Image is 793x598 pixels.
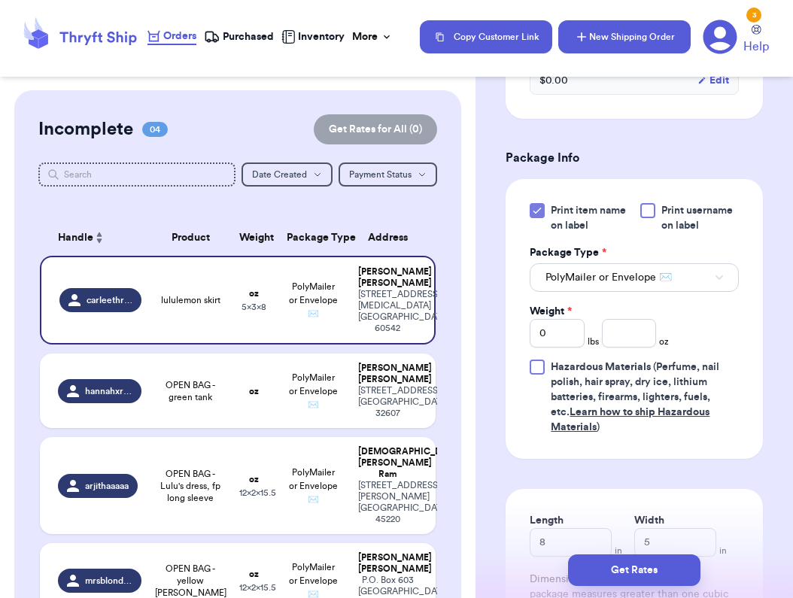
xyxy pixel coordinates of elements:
input: Search [38,162,235,187]
span: Handle [58,230,93,246]
strong: oz [249,289,259,298]
div: [STREET_ADDRESS][PERSON_NAME] [GEOGRAPHIC_DATA] , OH 45220 [358,480,418,525]
span: $ 0.00 [539,73,568,88]
span: 12 x 2 x 15.5 [239,488,276,497]
span: PolyMailer or Envelope ✉️ [545,270,672,285]
span: Inventory [298,29,345,44]
strong: oz [249,569,259,578]
span: OPEN BAG - green tank [160,379,220,403]
button: Get Rates [568,554,700,586]
th: Weight [230,220,278,256]
div: [PERSON_NAME] [PERSON_NAME] [358,363,418,385]
th: Address [349,220,436,256]
th: Package Type [278,220,349,256]
div: [STREET_ADDRESS] [GEOGRAPHIC_DATA] , FL 32607 [358,385,418,419]
h3: Package Info [506,149,763,167]
span: Print username on label [661,203,739,233]
span: arjithaaaaa [85,480,129,492]
strong: oz [249,387,259,396]
div: [PERSON_NAME] [PERSON_NAME] [358,266,417,289]
span: Payment Status [349,170,412,179]
label: Package Type [530,245,606,260]
h2: Incomplete [38,117,133,141]
button: Edit [697,73,729,88]
button: New Shipping Order [558,20,691,53]
span: hannahxrizzo [85,385,132,397]
span: Date Created [252,170,307,179]
button: Date Created [242,162,333,187]
a: 3 [703,20,737,54]
a: Learn how to ship Hazardous Materials [551,407,709,433]
span: lululemon skirt [161,294,220,306]
div: [STREET_ADDRESS][MEDICAL_DATA] [GEOGRAPHIC_DATA] , IL 60542 [358,289,417,334]
span: Hazardous Materials [551,362,651,372]
a: Inventory [281,29,345,44]
label: Width [634,513,664,528]
span: PolyMailer or Envelope ✉️ [289,468,338,504]
span: Purchased [223,29,274,44]
span: mrsblondiemcneil [85,575,132,587]
div: 3 [746,8,761,23]
button: Payment Status [339,162,437,187]
span: Orders [163,29,196,44]
button: PolyMailer or Envelope ✉️ [530,263,739,292]
a: Orders [147,29,196,45]
span: OPEN BAG - Lulu's dress, fp long sleeve [160,468,220,504]
span: Help [743,38,769,56]
label: Weight [530,304,572,319]
span: 04 [142,122,168,137]
span: oz [659,335,669,348]
span: Print item name on label [551,203,631,233]
span: 5 x 3 x 8 [242,302,266,311]
label: Length [530,513,564,528]
button: Sort ascending [93,229,105,247]
strong: oz [249,475,259,484]
div: [PERSON_NAME] [PERSON_NAME] [358,552,418,575]
span: lbs [588,335,599,348]
span: carleethrifts [87,294,132,306]
span: (Perfume, nail polish, hair spray, dry ice, lithium batteries, firearms, lighters, fuels, etc. ) [551,362,719,433]
span: 12 x 2 x 15.5 [239,583,276,592]
span: PolyMailer or Envelope ✉️ [289,282,338,318]
span: PolyMailer or Envelope ✉️ [289,373,338,409]
a: Help [743,25,769,56]
button: Copy Customer Link [420,20,552,53]
a: Purchased [204,29,274,44]
div: [DEMOGRAPHIC_DATA] [PERSON_NAME] Ram [358,446,418,480]
div: More [352,29,393,44]
th: Product [150,220,229,256]
button: Get Rates for All (0) [314,114,437,144]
